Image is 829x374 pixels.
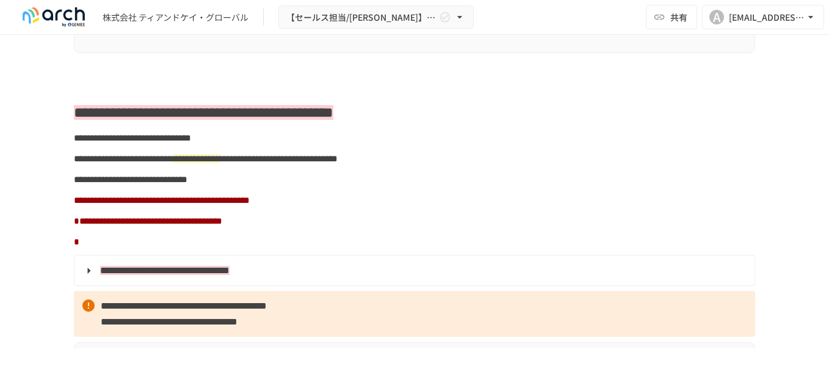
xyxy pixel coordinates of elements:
[709,10,724,24] div: A
[15,7,93,27] img: logo-default@2x-9cf2c760.svg
[646,5,697,29] button: 共有
[702,5,824,29] button: A[EMAIL_ADDRESS][DOMAIN_NAME]
[670,10,687,24] span: 共有
[729,10,805,25] div: [EMAIL_ADDRESS][DOMAIN_NAME]
[103,11,248,24] div: 株式会社 ティアンドケイ・グローバル
[278,5,474,29] button: 【セールス担当/[PERSON_NAME]】株式会社 ティアンドケイ・グローバル様_初期設定サポート
[286,10,436,25] span: 【セールス担当/[PERSON_NAME]】株式会社 ティアンドケイ・グローバル様_初期設定サポート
